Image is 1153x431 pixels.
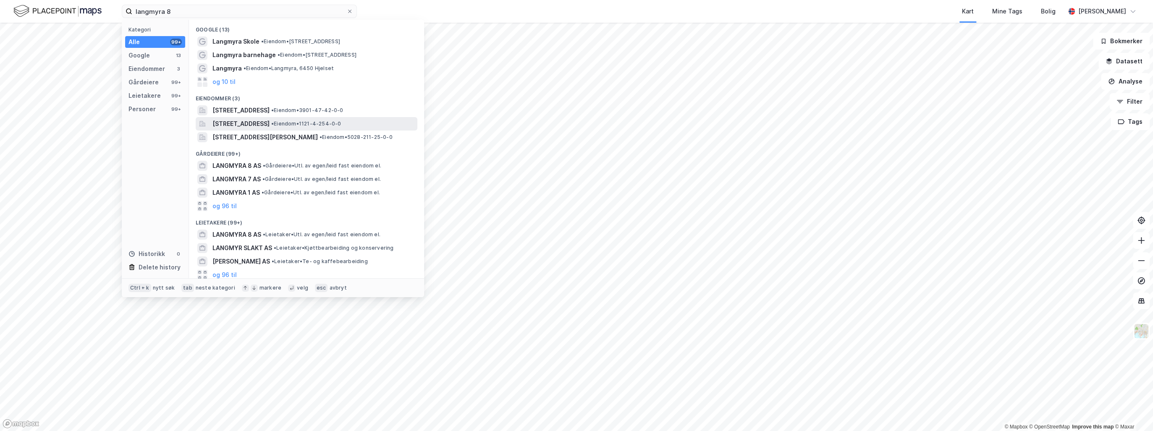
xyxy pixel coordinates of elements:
div: 3 [175,65,182,72]
span: Gårdeiere • Utl. av egen/leid fast eiendom el. [262,189,380,196]
span: Eiendom • [STREET_ADDRESS] [278,52,356,58]
div: Historikk [128,249,165,259]
span: • [263,231,265,238]
button: og 10 til [212,77,236,87]
span: Eiendom • 5028-211-25-0-0 [320,134,393,141]
div: neste kategori [196,285,235,291]
span: Langmyra [212,63,242,73]
a: OpenStreetMap [1029,424,1070,430]
a: Improve this map [1072,424,1114,430]
span: LANGMYRA 8 AS [212,230,261,240]
div: Kart [962,6,974,16]
div: Gårdeiere (99+) [189,144,424,159]
span: Eiendom • 1121-4-254-0-0 [271,120,341,127]
button: Tags [1111,113,1150,130]
button: og 96 til [212,201,237,211]
div: markere [259,285,281,291]
div: Kontrollprogram for chat [1111,391,1153,431]
div: 0 [175,251,182,257]
span: LANGMYRA 8 AS [212,161,261,171]
div: Personer [128,104,156,114]
div: 99+ [170,92,182,99]
div: [PERSON_NAME] [1078,6,1126,16]
span: Eiendom • [STREET_ADDRESS] [261,38,340,45]
a: Mapbox [1004,424,1027,430]
span: Eiendom • Langmyra, 6450 Hjelset [244,65,334,72]
button: Datasett [1098,53,1150,70]
span: Leietaker • Te- og kaffebearbeiding [272,258,368,265]
div: Eiendommer [128,64,165,74]
span: LANGMYR SLAKT AS [212,243,272,253]
button: og 96 til [212,270,237,280]
span: [STREET_ADDRESS][PERSON_NAME] [212,132,318,142]
div: Gårdeiere [128,77,159,87]
div: Google (13) [189,20,424,35]
iframe: Chat Widget [1111,391,1153,431]
span: LANGMYRA 7 AS [212,174,261,184]
div: Leietakere [128,91,161,101]
span: • [272,258,274,264]
span: • [271,120,274,127]
button: Filter [1109,93,1150,110]
div: velg [297,285,308,291]
span: • [263,162,265,169]
img: Z [1133,323,1149,339]
div: Ctrl + k [128,284,151,292]
span: • [271,107,274,113]
span: • [278,52,280,58]
span: Langmyra Skole [212,37,259,47]
div: 99+ [170,79,182,86]
span: • [262,189,264,196]
span: [STREET_ADDRESS] [212,105,270,115]
div: 13 [175,52,182,59]
img: logo.f888ab2527a4732fd821a326f86c7f29.svg [13,4,102,18]
div: esc [315,284,328,292]
span: Eiendom • 3901-47-42-0-0 [271,107,343,114]
div: Alle [128,37,140,47]
span: Leietaker • Utl. av egen/leid fast eiendom el. [263,231,380,238]
span: • [320,134,322,140]
span: • [261,38,264,44]
span: LANGMYRA 1 AS [212,188,260,198]
div: 99+ [170,106,182,112]
span: Gårdeiere • Utl. av egen/leid fast eiendom el. [263,162,381,169]
span: • [274,245,276,251]
button: Bokmerker [1093,33,1150,50]
div: 99+ [170,39,182,45]
span: Gårdeiere • Utl. av egen/leid fast eiendom el. [262,176,381,183]
div: Bolig [1041,6,1056,16]
div: Mine Tags [992,6,1022,16]
div: Kategori [128,26,185,33]
span: Leietaker • Kjøttbearbeiding og konservering [274,245,394,251]
button: Analyse [1101,73,1150,90]
span: Langmyra barnehage [212,50,276,60]
span: • [244,65,246,71]
div: avbryt [329,285,346,291]
div: tab [181,284,194,292]
div: Leietakere (99+) [189,213,424,228]
span: [PERSON_NAME] AS [212,256,270,266]
input: Søk på adresse, matrikkel, gårdeiere, leietakere eller personer [132,5,346,18]
span: [STREET_ADDRESS] [212,119,270,129]
div: nytt søk [153,285,175,291]
a: Mapbox homepage [3,419,39,428]
div: Eiendommer (3) [189,89,424,104]
div: Delete history [139,262,181,272]
span: • [262,176,265,182]
div: Google [128,50,150,60]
